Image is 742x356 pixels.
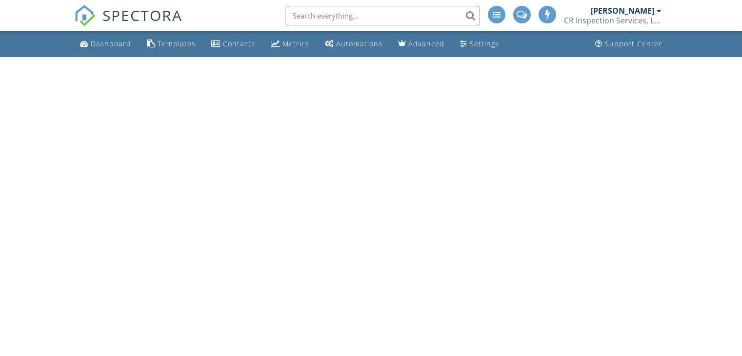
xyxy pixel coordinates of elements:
a: SPECTORA [74,13,182,34]
div: Contacts [223,39,255,48]
div: CR Inspection Services, LLC [564,16,662,25]
a: Contacts [207,35,259,53]
div: Settings [470,39,499,48]
div: Advanced [408,39,444,48]
a: Dashboard [76,35,135,53]
span: SPECTORA [102,5,182,25]
div: Automations [336,39,382,48]
a: Advanced [394,35,448,53]
a: Support Center [591,35,666,53]
img: The Best Home Inspection Software - Spectora [74,5,96,26]
div: Support Center [605,39,662,48]
a: Settings [456,35,503,53]
div: Templates [158,39,196,48]
div: Metrics [282,39,309,48]
div: [PERSON_NAME] [591,6,654,16]
div: Dashboard [91,39,131,48]
a: Metrics [267,35,313,53]
input: Search everything... [285,6,480,25]
a: Automations (Basic) [321,35,386,53]
a: Templates [143,35,200,53]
